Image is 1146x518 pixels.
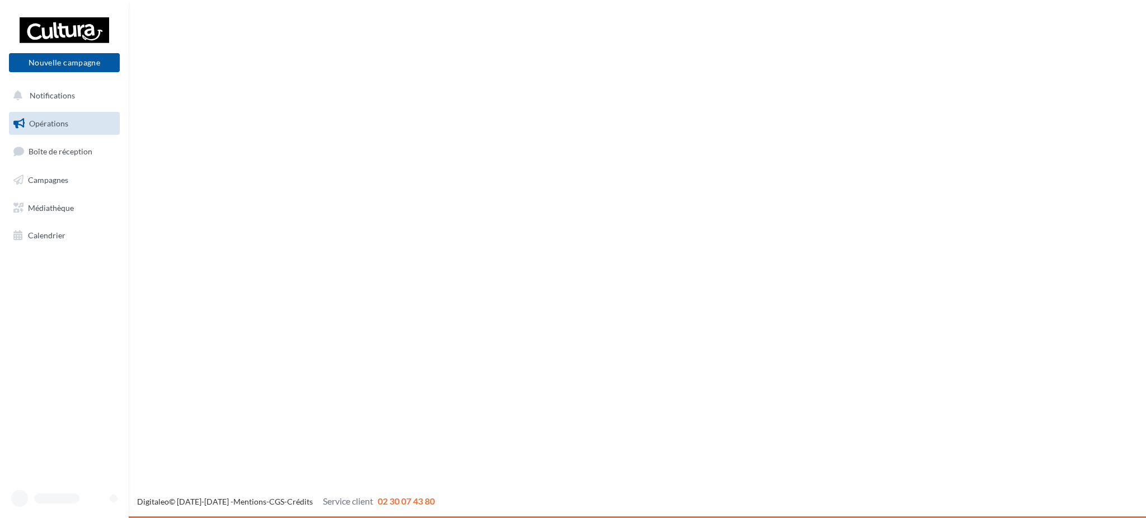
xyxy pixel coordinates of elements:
[7,196,122,220] a: Médiathèque
[30,91,75,100] span: Notifications
[137,497,435,506] span: © [DATE]-[DATE] - - -
[7,168,122,192] a: Campagnes
[269,497,284,506] a: CGS
[28,230,65,240] span: Calendrier
[28,203,74,212] span: Médiathèque
[323,496,373,506] span: Service client
[233,497,266,506] a: Mentions
[378,496,435,506] span: 02 30 07 43 80
[28,175,68,185] span: Campagnes
[7,84,118,107] button: Notifications
[137,497,169,506] a: Digitaleo
[7,224,122,247] a: Calendrier
[7,139,122,163] a: Boîte de réception
[29,147,92,156] span: Boîte de réception
[29,119,68,128] span: Opérations
[9,53,120,72] button: Nouvelle campagne
[7,112,122,135] a: Opérations
[287,497,313,506] a: Crédits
